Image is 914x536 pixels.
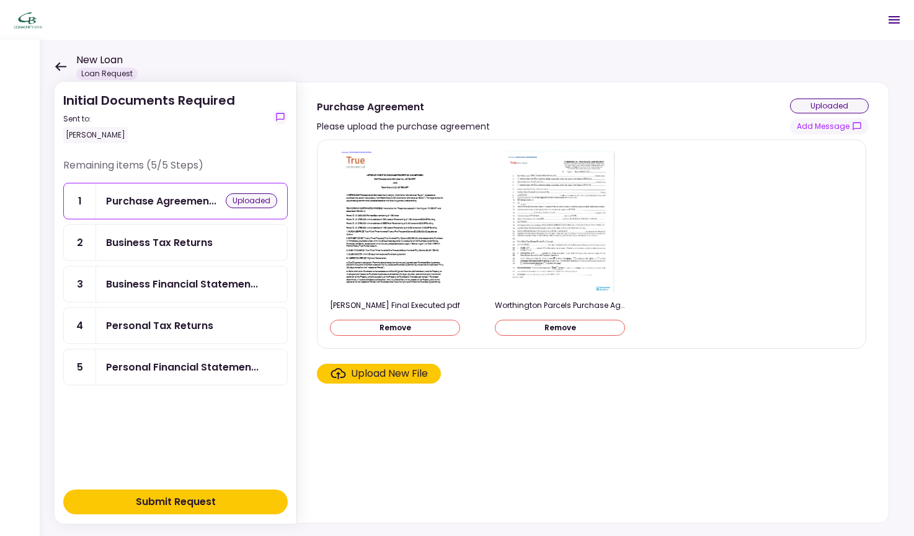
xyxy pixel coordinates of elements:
div: 2 [64,225,96,260]
div: Purchase AgreementPlease upload the purchase agreementuploadedshow-messagesWorthington LOI Final ... [296,82,889,524]
div: Worthington LOI Final Executed.pdf [330,300,460,311]
img: Partner icon [12,11,43,29]
div: Worthington Parcels Purchase Agreement Documents Executed.pdf [495,300,625,311]
div: Purchase Agreement [317,99,490,115]
div: Personal Financial Statement [106,359,259,375]
button: show-messages [790,118,869,134]
button: show-messages [273,110,288,125]
div: Upload New File [351,366,428,381]
div: uploaded [790,99,869,113]
button: Remove [330,320,460,336]
a: 2Business Tax Returns [63,224,288,261]
div: 4 [64,308,96,343]
div: 5 [64,349,96,385]
div: Business Tax Returns [106,235,213,250]
div: Submit Request [136,494,216,509]
div: Purchase Agreement [106,193,216,209]
button: Remove [495,320,625,336]
button: Submit Request [63,490,288,514]
div: Please upload the purchase agreement [317,119,490,134]
span: Click here to upload the required document [317,364,441,384]
div: Personal Tax Returns [106,318,213,333]
div: 3 [64,266,96,302]
a: 3Business Financial Statements [63,266,288,302]
button: Open menu [879,5,909,35]
div: Remaining items (5/5 Steps) [63,158,288,183]
div: [PERSON_NAME] [63,127,128,143]
h1: New Loan [76,53,138,68]
a: 5Personal Financial Statement [63,349,288,385]
a: 1Purchase Agreementuploaded [63,183,288,219]
div: Business Financial Statements [106,276,258,292]
div: Sent to: [63,113,235,125]
div: 1 [64,183,96,219]
div: Initial Documents Required [63,91,235,143]
div: uploaded [226,193,277,208]
div: Loan Request [76,68,138,80]
a: 4Personal Tax Returns [63,307,288,344]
